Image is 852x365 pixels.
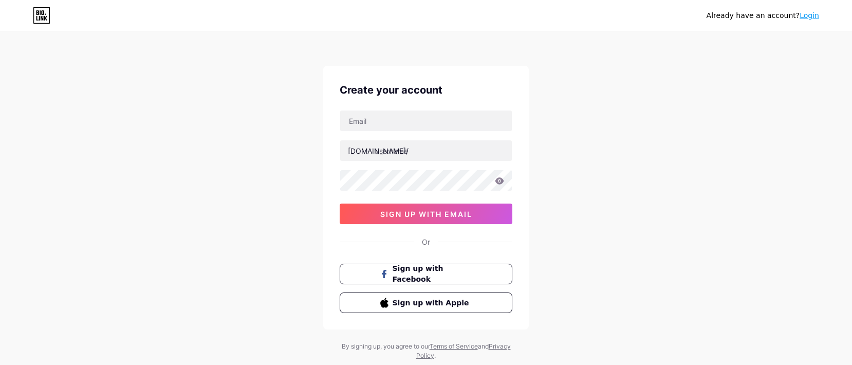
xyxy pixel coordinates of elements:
[340,140,512,161] input: username
[380,210,472,218] span: sign up with email
[707,10,819,21] div: Already have an account?
[340,293,512,313] button: Sign up with Apple
[422,236,430,247] div: Or
[393,263,472,285] span: Sign up with Facebook
[430,342,478,350] a: Terms of Service
[800,11,819,20] a: Login
[340,204,512,224] button: sign up with email
[393,298,472,308] span: Sign up with Apple
[339,342,513,360] div: By signing up, you agree to our and .
[340,111,512,131] input: Email
[348,145,409,156] div: [DOMAIN_NAME]/
[340,82,512,98] div: Create your account
[340,264,512,284] button: Sign up with Facebook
